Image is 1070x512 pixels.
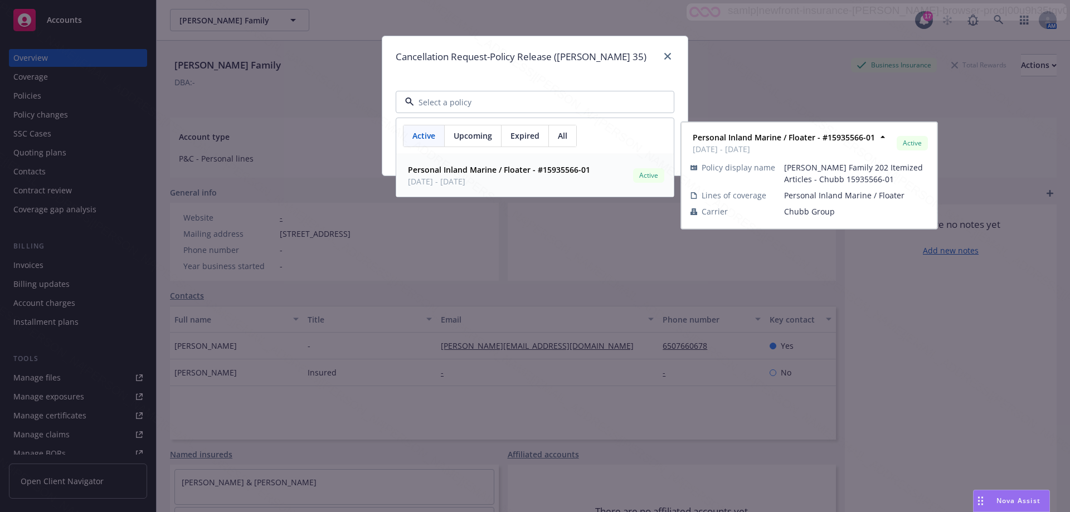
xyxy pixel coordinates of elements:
button: Nova Assist [973,490,1050,512]
span: Active [638,170,660,181]
span: [DATE] - [DATE] [693,143,875,155]
span: [PERSON_NAME] Family 202 Itemized Articles - Chubb 15935566-01 [784,162,928,185]
strong: Personal Inland Marine / Floater - #15935566-01 [408,164,590,175]
span: Carrier [702,206,728,217]
span: Personal Inland Marine / Floater [784,189,928,201]
span: [DATE] - [DATE] [408,175,590,187]
strong: Personal Inland Marine / Floater - #15935566-01 [693,132,875,143]
span: All [558,130,567,142]
a: close [661,50,674,63]
span: Chubb Group [784,206,928,217]
span: Active [412,130,435,142]
div: Drag to move [974,490,988,511]
span: Active [901,138,923,148]
span: Policy display name [702,162,775,173]
input: Select a policy [414,96,651,108]
h1: Cancellation Request-Policy Release ([PERSON_NAME] 35) [396,50,646,64]
span: Upcoming [454,130,492,142]
span: Lines of coverage [702,189,766,201]
span: Expired [510,130,539,142]
span: Nova Assist [996,496,1040,505]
